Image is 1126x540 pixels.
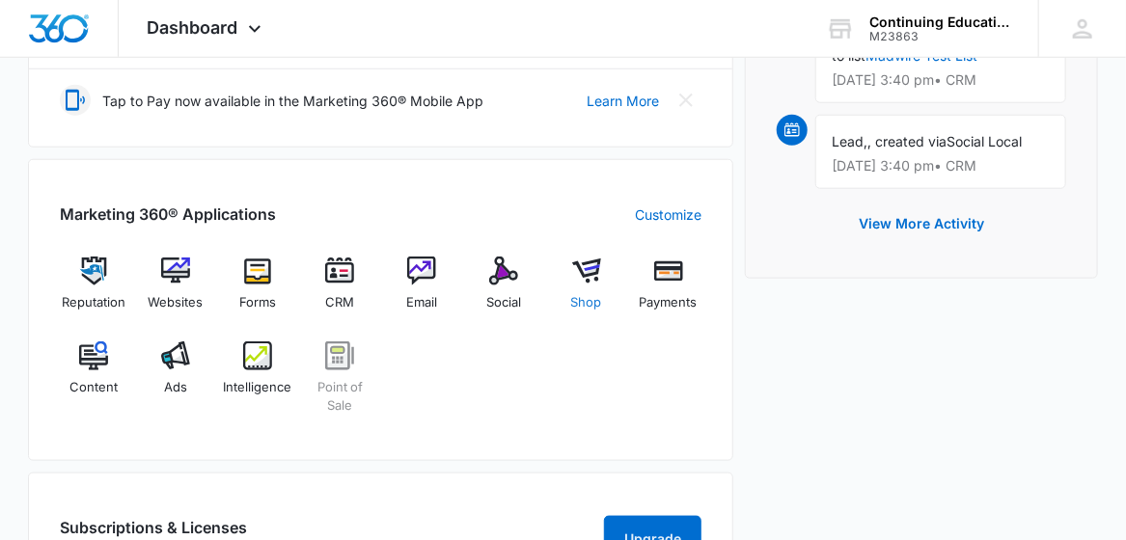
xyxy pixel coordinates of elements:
span: Email [406,293,437,312]
span: Shop [571,293,602,312]
span: Ads [164,378,187,397]
span: Forms [239,293,276,312]
span: , created via [867,133,947,149]
p: [DATE] 3:40 pm • CRM [832,73,1050,87]
a: Learn More [587,91,659,111]
span: Dashboard [148,17,238,38]
span: CRM [325,293,354,312]
a: Websites [142,256,208,326]
span: Content [69,378,118,397]
a: Shop [553,256,619,326]
span: Social [486,293,521,312]
h2: Marketing 360® Applications [60,202,276,226]
span: Websites [148,293,203,312]
span: Payments [640,293,698,312]
a: Social [471,256,537,326]
a: Customize [635,204,701,225]
a: Content [60,341,126,429]
a: Forms [224,256,290,326]
a: CRM [307,256,373,326]
a: Payments [635,256,701,326]
a: Intelligence [224,341,290,429]
p: Tap to Pay now available in the Marketing 360® Mobile App [102,91,483,111]
p: [DATE] 3:40 pm • CRM [832,159,1050,173]
span: Point of Sale [307,378,373,416]
button: Close [671,85,701,116]
div: account name [869,14,1010,30]
span: Lead, [832,133,867,149]
div: account id [869,30,1010,43]
a: Reputation [60,256,126,326]
span: Reputation [62,293,125,312]
a: Point of Sale [307,341,373,429]
a: Email [389,256,455,326]
span: Intelligence [224,378,292,397]
button: View More Activity [839,201,1003,247]
span: Social Local [947,133,1022,149]
a: Ads [142,341,208,429]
